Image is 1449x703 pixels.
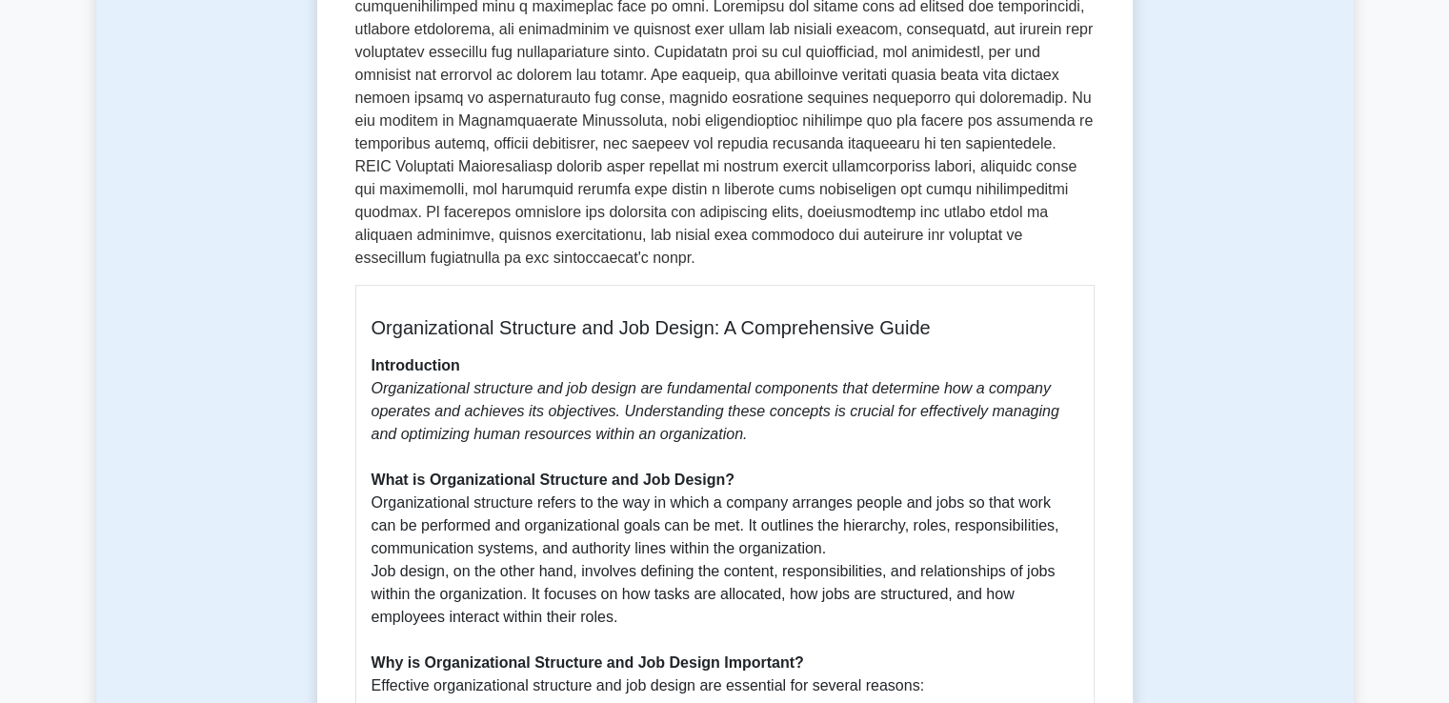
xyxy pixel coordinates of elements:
h5: Organizational Structure and Job Design: A Comprehensive Guide [372,316,1078,339]
i: Organizational structure and job design are fundamental components that determine how a company o... [372,380,1059,442]
p: Organizational structure refers to the way in which a company arranges people and jobs so that wo... [372,354,1078,697]
b: Why is Organizational Structure and Job Design Important? [372,654,804,671]
b: Introduction [372,357,460,373]
b: What is Organizational Structure and Job Design? [372,472,735,488]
